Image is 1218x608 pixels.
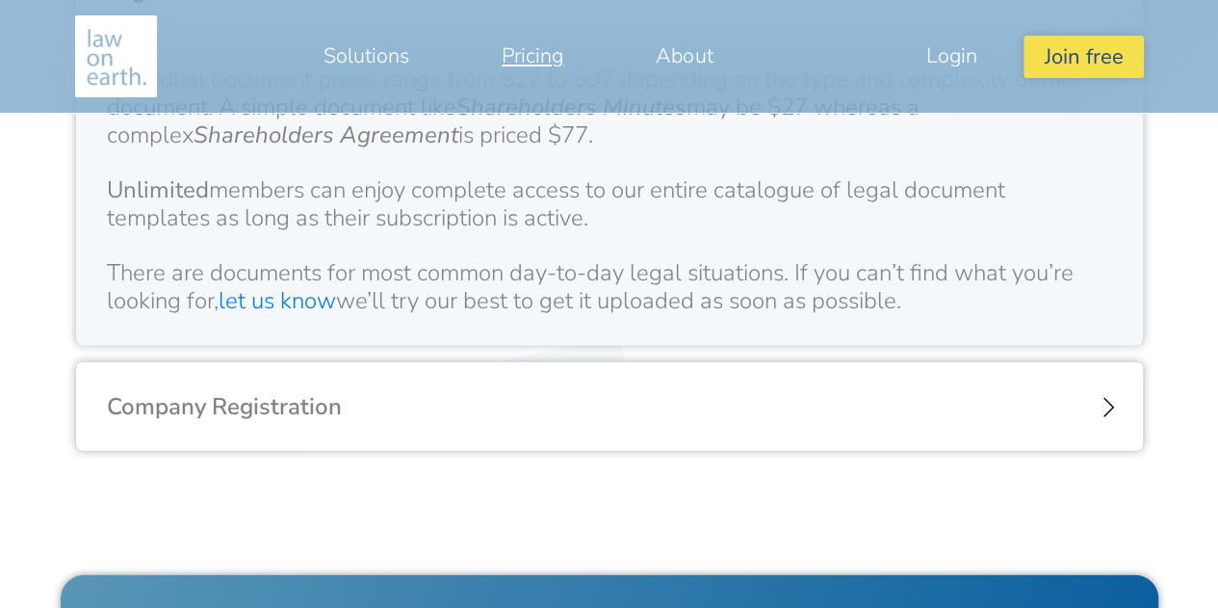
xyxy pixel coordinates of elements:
a: Pricing [455,33,609,79]
b: Unlimited [107,174,209,205]
a: About [609,33,759,79]
div: Company Registration [76,362,1143,452]
a: let us know [219,285,336,316]
div: Individual document prices range from $27 to $97 depending on the type and complexity of the docu... [107,66,1112,315]
a: Login [880,33,1024,79]
a: Solutions [277,33,455,79]
i: Shareholders Agreement [194,119,458,150]
button: Join free [1024,36,1143,77]
img: Making legal services accessible to everyone, anywhere, anytime [75,15,157,97]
